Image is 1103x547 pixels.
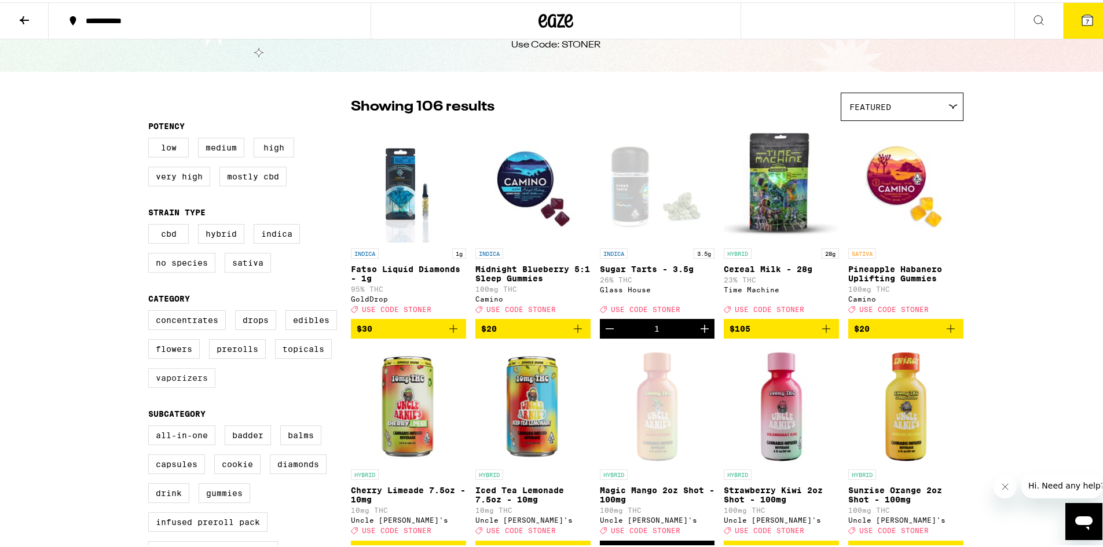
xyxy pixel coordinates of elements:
[724,274,839,281] p: 23% THC
[148,222,189,241] label: CBD
[848,283,963,291] p: 100mg THC
[148,205,206,215] legend: Strain Type
[600,467,628,478] p: HYBRID
[7,8,83,17] span: Hi. Need any help?
[362,303,431,311] span: USE CODE STONER
[351,346,466,538] a: Open page for Cherry Limeade 7.5oz - 10mg from Uncle Arnie's
[859,525,929,533] span: USE CODE STONER
[486,525,556,533] span: USE CODE STONER
[254,222,300,241] label: Indica
[848,483,963,502] p: Sunrise Orange 2oz Shot - 100mg
[600,124,715,317] a: Open page for Sugar Tarts - 3.5g from Glass House
[848,317,963,336] button: Add to bag
[351,95,494,115] p: Showing 106 results
[859,303,929,311] span: USE CODE STONER
[199,481,250,501] label: Gummies
[225,251,271,270] label: Sativa
[362,525,431,533] span: USE CODE STONER
[225,423,271,443] label: Badder
[486,303,556,311] span: USE CODE STONER
[611,303,680,311] span: USE CODE STONER
[849,100,891,109] span: Featured
[724,284,839,291] div: Time Machine
[351,467,379,478] p: HYBRID
[695,317,714,336] button: Increment
[600,274,715,281] p: 26% THC
[654,322,659,331] div: 1
[848,262,963,281] p: Pineapple Habanero Uplifting Gummies
[351,283,466,291] p: 95% THC
[854,322,870,331] span: $20
[848,124,963,317] a: Open page for Pineapple Habanero Uplifting Gummies from Camino
[600,246,628,256] p: INDICA
[730,322,750,331] span: $105
[848,514,963,522] div: Uncle [PERSON_NAME]'s
[848,246,876,256] p: SATIVA
[475,346,591,461] img: Uncle Arnie's - Iced Tea Lemonade 7.5oz - 10mg
[351,504,466,512] p: 10mg THC
[822,246,839,256] p: 28g
[475,283,591,291] p: 100mg THC
[148,308,226,328] label: Concentrates
[475,483,591,502] p: Iced Tea Lemonade 7.5oz - 10mg
[214,452,261,472] label: Cookie
[724,124,839,240] img: Time Machine - Cereal Milk - 28g
[148,481,189,501] label: Drink
[724,514,839,522] div: Uncle [PERSON_NAME]'s
[285,308,337,328] label: Edibles
[848,346,963,538] a: Open page for Sunrise Orange 2oz Shot - 100mg from Uncle Arnie's
[351,483,466,502] p: Cherry Limeade 7.5oz - 10mg
[209,337,266,357] label: Prerolls
[724,124,839,317] a: Open page for Cereal Milk - 28g from Time Machine
[724,504,839,512] p: 100mg THC
[600,483,715,502] p: Magic Mango 2oz Shot - 100mg
[235,308,276,328] label: Drops
[511,36,600,49] div: Use Code: STONER
[735,303,804,311] span: USE CODE STONER
[600,262,715,271] p: Sugar Tarts - 3.5g
[351,514,466,522] div: Uncle [PERSON_NAME]'s
[694,246,714,256] p: 3.5g
[611,525,680,533] span: USE CODE STONER
[148,366,215,386] label: Vaporizers
[1021,471,1102,496] iframe: Message from company
[735,525,804,533] span: USE CODE STONER
[280,423,321,443] label: Balms
[724,467,752,478] p: HYBRID
[724,262,839,271] p: Cereal Milk - 28g
[481,322,497,331] span: $20
[475,467,503,478] p: HYBRID
[275,337,332,357] label: Topicals
[724,317,839,336] button: Add to bag
[724,483,839,502] p: Strawberry Kiwi 2oz Shot - 100mg
[848,293,963,300] div: Camino
[475,346,591,538] a: Open page for Iced Tea Lemonade 7.5oz - 10mg from Uncle Arnie's
[351,346,466,461] img: Uncle Arnie's - Cherry Limeade 7.5oz - 10mg
[148,337,200,357] label: Flowers
[600,346,715,538] a: Open page for Magic Mango 2oz Shot - 100mg from Uncle Arnie's
[848,124,963,240] img: Camino - Pineapple Habanero Uplifting Gummies
[724,246,752,256] p: HYBRID
[219,164,287,184] label: Mostly CBD
[475,317,591,336] button: Add to bag
[198,222,244,241] label: Hybrid
[351,262,466,281] p: Fatso Liquid Diamonds - 1g
[362,124,455,240] img: GoldDrop - Fatso Liquid Diamonds - 1g
[351,293,466,300] div: GoldDrop
[475,293,591,300] div: Camino
[351,317,466,336] button: Add to bag
[1086,16,1089,23] span: 7
[148,407,206,416] legend: Subcategory
[600,514,715,522] div: Uncle [PERSON_NAME]'s
[475,504,591,512] p: 10mg THC
[148,452,205,472] label: Capsules
[148,510,267,530] label: Infused Preroll Pack
[848,346,963,461] img: Uncle Arnie's - Sunrise Orange 2oz Shot - 100mg
[148,251,215,270] label: No Species
[148,119,185,129] legend: Potency
[270,452,327,472] label: Diamonds
[148,292,190,301] legend: Category
[475,124,591,317] a: Open page for Midnight Blueberry 5:1 Sleep Gummies from Camino
[357,322,372,331] span: $30
[994,473,1017,496] iframe: Close message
